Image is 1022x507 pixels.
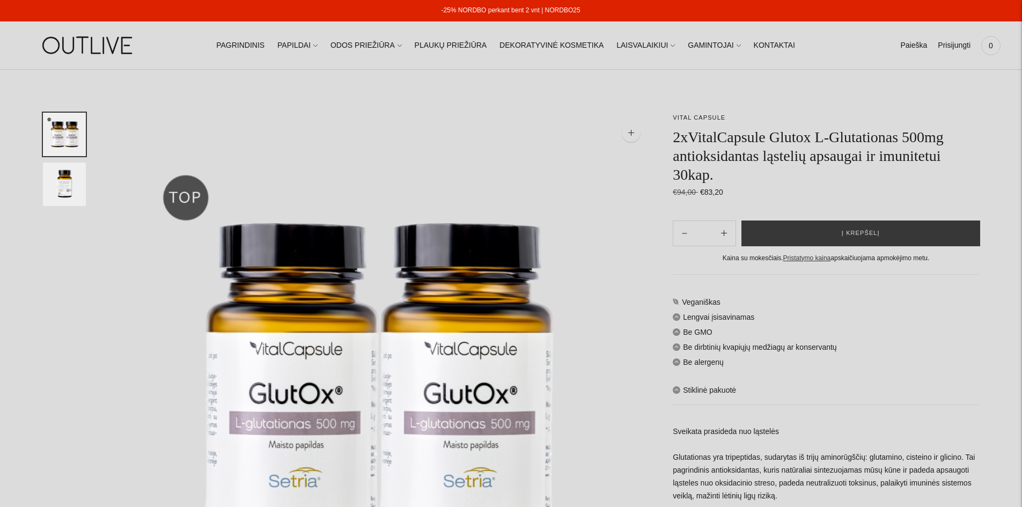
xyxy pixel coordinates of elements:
[441,6,580,14] a: -25% NORDBO perkant bent 2 vnt | NORDBO25
[900,34,927,57] a: Paieška
[499,34,604,57] a: DEKORATYVINĖ KOSMETIKA
[696,225,712,241] input: Product quantity
[673,114,725,121] a: VITAL CAPSULE
[938,34,970,57] a: Prisijungti
[673,253,979,264] div: Kaina su mokesčiais. apskaičiuojama apmokėjimo metu.
[277,34,318,57] a: PAPILDAI
[673,221,696,246] button: Add product quantity
[330,34,402,57] a: ODOS PRIEŽIŪRA
[741,221,980,246] button: Į krepšelį
[673,188,698,196] s: €94,00
[43,113,86,156] button: Translation missing: en.general.accessibility.image_thumbail
[712,221,736,246] button: Subtract product quantity
[216,34,264,57] a: PAGRINDINIS
[688,34,740,57] a: GAMINTOJAI
[981,34,1001,57] a: 0
[673,128,979,184] h1: 2xVitalCapsule Glutox L-Glutationas 500mg antioksidantas ląstelių apsaugai ir imunitetui 30kap.
[415,34,487,57] a: PLAUKŲ PRIEŽIŪRA
[616,34,675,57] a: LAISVALAIKIUI
[983,38,998,53] span: 0
[21,27,156,64] img: OUTLIVE
[842,228,880,239] span: Į krepšelį
[754,34,795,57] a: KONTAKTAI
[43,163,86,206] button: Translation missing: en.general.accessibility.image_thumbail
[700,188,723,196] span: €83,20
[783,254,831,262] a: Pristatymo kaina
